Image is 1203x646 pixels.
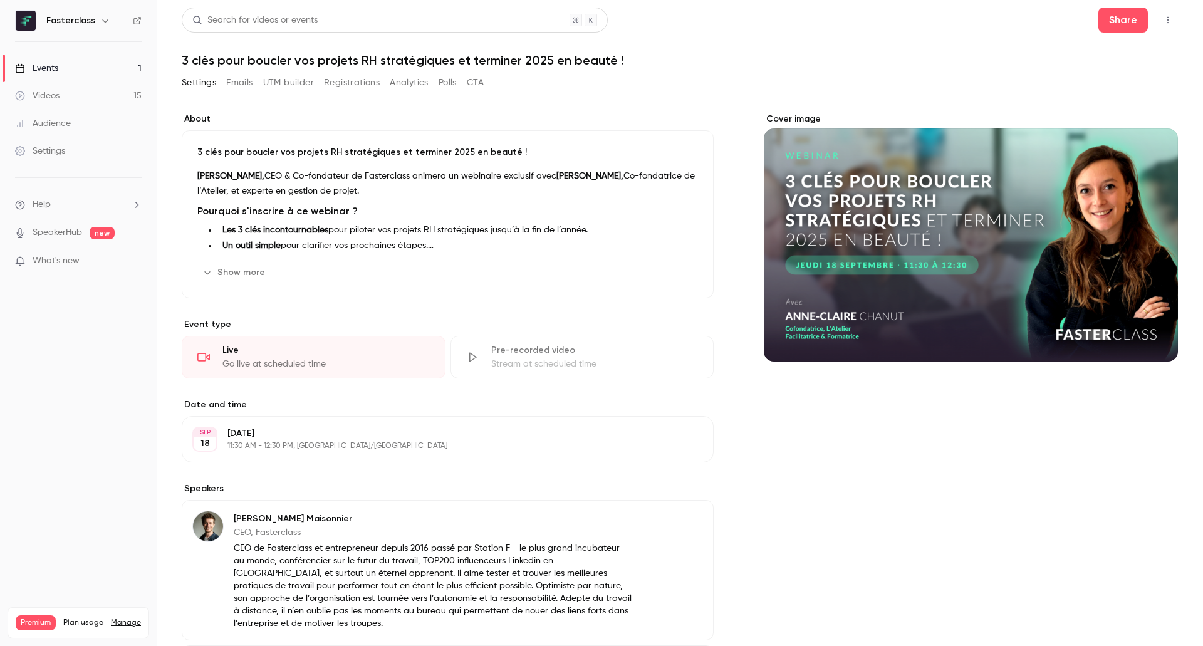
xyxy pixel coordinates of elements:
[182,73,216,93] button: Settings
[197,169,698,199] p: CEO & Co-fondateur de Fasterclass animera un webinaire exclusif avec Co-fondatrice de l’Atelier, ...
[226,73,253,93] button: Emails
[222,241,281,250] strong: Un outil simple
[234,542,632,630] p: CEO de Fasterclass et entrepreneur depuis 2016 passé par Station F - le plus grand incubateur au ...
[197,204,698,219] h3: Pourquoi s'inscrire à ce webinar ?
[15,62,58,75] div: Events
[324,73,380,93] button: Registrations
[15,117,71,130] div: Audience
[193,511,223,541] img: Raphael Maisonnier
[217,239,698,253] li: pour clarifier vos prochaines étapes.
[33,198,51,211] span: Help
[450,336,714,378] div: Pre-recorded videoStream at scheduled time
[15,90,60,102] div: Videos
[439,73,457,93] button: Polls
[63,618,103,628] span: Plan usage
[182,482,714,495] label: Speakers
[90,227,115,239] span: new
[227,427,647,440] p: [DATE]
[182,336,445,378] div: LiveGo live at scheduled time
[390,73,429,93] button: Analytics
[182,399,714,411] label: Date and time
[234,526,632,539] p: CEO, Fasterclass
[182,500,714,640] div: Raphael Maisonnier[PERSON_NAME] MaisonnierCEO, FasterclassCEO de Fasterclass et entrepreneur depu...
[194,428,216,437] div: SEP
[197,263,273,283] button: Show more
[200,437,210,450] p: 18
[111,618,141,628] a: Manage
[227,441,647,451] p: 11:30 AM - 12:30 PM, [GEOGRAPHIC_DATA]/[GEOGRAPHIC_DATA]
[1098,8,1148,33] button: Share
[222,226,328,234] strong: Les 3 clés incontournables
[46,14,95,27] h6: Fasterclass
[33,226,82,239] a: SpeakerHub
[467,73,484,93] button: CTA
[127,256,142,267] iframe: Noticeable Trigger
[197,172,264,180] strong: [PERSON_NAME],
[764,113,1178,362] section: Cover image
[182,113,714,125] label: About
[192,14,318,27] div: Search for videos or events
[16,11,36,31] img: Fasterclass
[222,358,430,370] div: Go live at scheduled time
[263,73,314,93] button: UTM builder
[16,615,56,630] span: Premium
[15,145,65,157] div: Settings
[764,113,1178,125] label: Cover image
[491,344,699,357] div: Pre-recorded video
[182,53,1178,68] h1: 3 clés pour boucler vos projets RH stratégiques et terminer 2025 en beauté !
[491,358,699,370] div: Stream at scheduled time
[234,513,632,525] p: [PERSON_NAME] Maisonnier
[222,344,430,357] div: Live
[197,146,698,159] p: 3 clés pour boucler vos projets RH stratégiques et terminer 2025 en beauté !
[15,198,142,211] li: help-dropdown-opener
[217,224,698,237] li: pour piloter vos projets RH stratégiques jusqu’à la fin de l’année.
[182,318,714,331] p: Event type
[556,172,623,180] strong: [PERSON_NAME],
[33,254,80,268] span: What's new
